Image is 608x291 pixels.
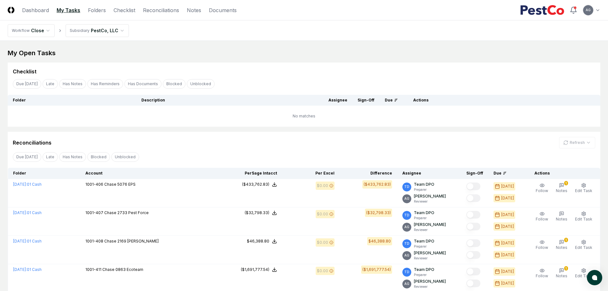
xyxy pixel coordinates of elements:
button: Has Notes [59,79,86,89]
a: [DATE]:01 Cash [13,182,42,187]
div: Due [494,170,519,176]
span: AG [404,225,409,229]
p: Preparer [414,187,434,192]
span: Chase 2733 Pest Force [104,210,149,215]
span: Notes [556,245,567,250]
th: Description [136,95,323,106]
span: 1001-411 [85,267,101,272]
button: Follow [534,267,549,280]
div: [DATE] [501,195,514,201]
button: Late [43,79,58,89]
span: [DATE] : [13,210,27,215]
button: atlas-launcher [587,270,602,285]
button: Due Today [13,152,41,162]
p: Reviewer [414,199,446,204]
span: 1001-408 [85,239,103,243]
th: Assignee [323,95,352,106]
div: Actions [529,170,595,176]
span: Edit Task [575,245,592,250]
button: Edit Task [574,210,594,223]
div: ($433,762.83) [364,182,391,187]
span: AG [404,281,409,286]
div: [DATE] [501,269,514,274]
button: Mark complete [466,280,480,287]
button: Follow [534,182,549,195]
div: My Open Tasks [8,48,600,57]
span: Edit Task [575,273,592,278]
div: ($32,798.33) [366,210,391,216]
p: Team DPO [414,182,434,187]
button: Mark complete [466,223,480,230]
span: AG [586,8,591,12]
div: $0.00 [317,240,328,245]
span: Edit Task [575,217,592,221]
span: Follow [536,245,548,250]
th: Folder [8,168,80,179]
button: Due Today [13,79,41,89]
div: [DATE] [501,280,514,286]
button: Has Reminders [87,79,123,89]
span: AG [404,196,409,201]
th: Per Excel [282,168,340,179]
button: ($433,762.83) [242,182,277,187]
div: Account [85,170,219,176]
p: Reviewer [414,284,446,289]
button: 1Notes [555,182,569,195]
button: Blocked [87,152,110,162]
button: Has Notes [59,152,86,162]
p: Team DPO [414,210,434,216]
button: Notes [555,210,569,223]
div: $0.00 [317,211,328,217]
button: Unblocked [187,79,215,89]
nav: breadcrumb [8,24,129,37]
div: $0.00 [317,183,328,189]
div: 1 [564,266,568,271]
button: Blocked [163,79,186,89]
button: Mark complete [466,194,480,202]
span: 1001-406 [85,182,103,187]
button: 1Notes [555,267,569,280]
span: AG [404,253,409,258]
div: $46,388.80 [247,238,269,244]
span: Follow [536,188,548,193]
span: [DATE] : [13,239,27,243]
span: Chase 5076 EPS [104,182,136,187]
button: Mark complete [466,183,480,190]
div: ($1,691,777.54) [241,267,269,272]
th: Sign-Off [461,168,488,179]
a: [DATE]:01 Cash [13,210,42,215]
div: Subsidiary [70,28,90,34]
a: Notes [187,6,201,14]
div: 1 [564,238,568,242]
p: [PERSON_NAME] [414,193,446,199]
a: Folders [88,6,106,14]
div: 1 [564,181,568,185]
a: Documents [209,6,237,14]
div: Actions [408,97,595,103]
p: [PERSON_NAME] [414,222,446,228]
p: Reviewer [414,228,446,232]
th: Sign-Off [352,95,380,106]
div: Checklist [13,68,36,75]
th: Per Sage Intacct [225,168,282,179]
span: Follow [536,217,548,221]
button: ($32,798.33) [245,210,277,216]
button: Unblocked [111,152,139,162]
div: [DATE] [501,240,514,246]
span: TD [404,270,409,274]
button: ($1,691,777.54) [241,267,277,272]
div: $0.00 [317,268,328,274]
button: Has Documents [124,79,162,89]
div: Reconciliations [13,139,51,146]
div: Workflow [12,28,30,34]
button: Edit Task [574,238,594,252]
span: [DATE] : [13,267,27,272]
span: TD [404,241,409,246]
div: ($1,691,777.54) [362,267,391,272]
span: Follow [536,273,548,278]
a: [DATE]:01 Cash [13,239,42,243]
p: Preparer [414,272,434,277]
p: Team DPO [414,238,434,244]
div: [DATE] [501,224,514,229]
span: Chase 0863 Ecoteam [102,267,143,272]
